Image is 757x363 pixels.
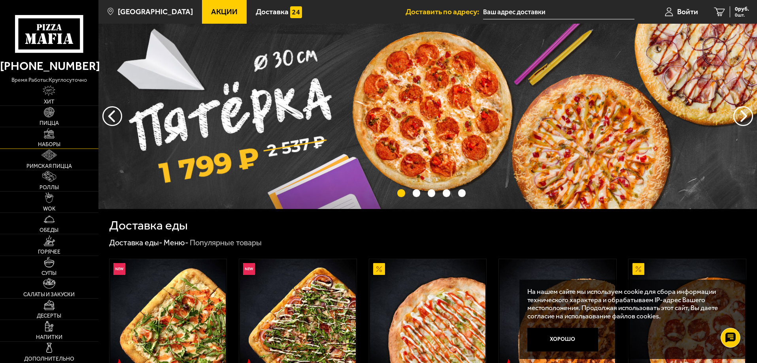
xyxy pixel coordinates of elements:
button: точки переключения [397,189,405,197]
span: 0 шт. [735,13,749,17]
h1: Доставка еды [109,219,188,232]
img: Новинка [113,263,125,275]
input: Ваш адрес доставки [483,5,634,19]
span: Обеды [40,228,59,233]
span: Хит [44,99,55,105]
span: Доставка [256,8,289,15]
span: [GEOGRAPHIC_DATA] [118,8,193,15]
img: Акционный [373,263,385,275]
span: Супы [42,271,57,276]
span: Доставить по адресу: [406,8,483,15]
span: Наборы [38,142,60,147]
button: следующий [102,106,122,126]
button: точки переключения [458,189,466,197]
span: Акции [211,8,238,15]
span: Салаты и закуски [23,292,75,297]
button: точки переключения [443,189,450,197]
p: На нашем сайте мы используем cookie для сбора информации технического характера и обрабатываем IP... [527,288,734,320]
span: Горячее [38,249,60,255]
span: Войти [677,8,698,15]
button: Хорошо [527,328,598,352]
button: точки переключения [413,189,420,197]
span: Роллы [40,185,59,190]
img: Акционный [632,263,644,275]
span: 0 руб. [735,6,749,12]
button: предыдущий [733,106,753,126]
button: точки переключения [428,189,435,197]
span: WOK [43,206,55,212]
a: Доставка еды- [109,238,162,247]
span: Пицца [40,120,59,126]
img: Новинка [243,263,255,275]
span: Дополнительно [24,356,74,362]
div: Популярные товары [190,238,262,248]
span: Римская пицца [26,164,72,169]
span: Напитки [36,335,62,340]
span: Десерты [37,313,61,319]
a: Меню- [164,238,189,247]
img: 15daf4d41897b9f0e9f617042186c801.svg [290,6,302,18]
